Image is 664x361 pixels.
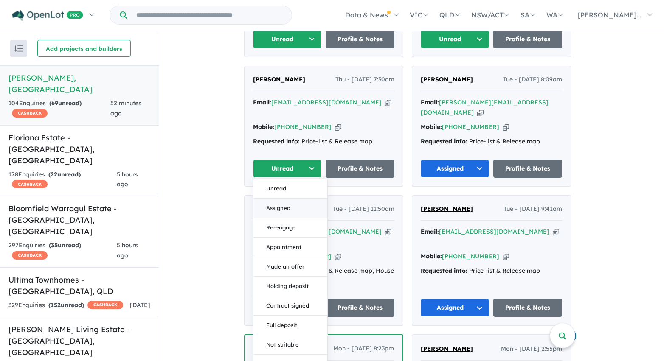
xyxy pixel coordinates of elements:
button: Re-engage [253,218,327,238]
button: Assigned [421,160,490,178]
a: [PERSON_NAME][EMAIL_ADDRESS][DOMAIN_NAME] [421,98,549,116]
div: 329 Enquir ies [8,300,123,311]
button: Made an offer [253,257,327,277]
div: 297 Enquir ies [8,241,117,261]
strong: Email: [253,98,271,106]
strong: Mobile: [253,123,274,131]
span: CASHBACK [12,109,48,118]
span: [PERSON_NAME] [421,345,473,353]
div: Price-list & Release map [253,137,394,147]
strong: Mobile: [421,252,442,260]
a: Profile & Notes [493,30,562,48]
a: [PHONE_NUMBER] [274,123,332,131]
button: Unread [253,179,327,199]
button: Copy [385,98,391,107]
button: Copy [335,123,341,132]
strong: Requested info: [253,137,300,145]
span: Tue - [DATE] 9:41am [504,204,562,214]
a: [PERSON_NAME] [421,75,473,85]
a: Profile & Notes [326,299,394,317]
a: [PHONE_NUMBER] [274,252,332,260]
a: [PHONE_NUMBER] [442,123,499,131]
button: Assigned [421,299,490,317]
a: [EMAIL_ADDRESS][DOMAIN_NAME] [439,228,549,235]
span: 52 minutes ago [110,99,141,117]
span: 69 [51,99,58,107]
strong: ( unread) [49,99,82,107]
span: Tue - [DATE] 8:09am [503,75,562,85]
a: Profile & Notes [326,160,394,178]
a: [PERSON_NAME] [421,204,473,214]
h5: Ultima Townhomes - [GEOGRAPHIC_DATA] , QLD [8,274,150,297]
button: Copy [553,227,559,236]
button: Not suitable [253,335,327,355]
strong: Requested info: [421,137,467,145]
button: Copy [335,252,341,261]
a: [PERSON_NAME] [253,75,305,85]
strong: ( unread) [49,241,81,249]
div: Price-list & Release map [421,137,562,147]
span: [PERSON_NAME]... [578,11,641,19]
span: Thu - [DATE] 7:30am [335,75,394,85]
span: 22 [51,171,57,178]
button: Holding deposit [253,277,327,296]
span: [DATE] [130,301,150,309]
img: Openlot PRO Logo White [12,10,83,21]
span: 5 hours ago [117,241,138,259]
a: Profile & Notes [493,299,562,317]
span: 5 hours ago [117,171,138,188]
button: Copy [385,227,391,236]
span: Mon - [DATE] 2:55pm [501,344,562,354]
button: Full deposit [253,316,327,335]
span: CASHBACK [87,301,123,309]
button: Copy [477,108,484,117]
button: Unread [421,30,490,48]
button: Assigned [253,199,327,218]
h5: [PERSON_NAME] , [GEOGRAPHIC_DATA] [8,72,150,95]
span: 35 [51,241,58,249]
img: sort.svg [14,45,23,52]
a: [EMAIL_ADDRESS][DOMAIN_NAME] [271,228,382,235]
strong: Requested info: [421,267,467,274]
span: [PERSON_NAME] [421,76,473,83]
strong: Email: [421,98,439,106]
a: Profile & Notes [326,30,394,48]
a: Profile & Notes [493,160,562,178]
strong: Mobile: [421,123,442,131]
button: Appointment [253,238,327,257]
span: CASHBACK [12,251,48,260]
span: 152 [51,301,61,309]
h5: Floriana Estate - [GEOGRAPHIC_DATA] , [GEOGRAPHIC_DATA] [8,132,150,166]
strong: ( unread) [48,301,84,309]
strong: ( unread) [48,171,81,178]
button: Copy [503,123,509,132]
button: Copy [503,252,509,261]
span: [PERSON_NAME] [421,205,473,213]
span: [PERSON_NAME] [253,76,305,83]
div: 178 Enquir ies [8,170,117,190]
a: [PHONE_NUMBER] [442,252,499,260]
div: 104 Enquir ies [8,98,110,119]
div: Price-list & Release map [421,266,562,276]
button: Unread [253,160,322,178]
input: Try estate name, suburb, builder or developer [129,6,290,24]
span: Mon - [DATE] 8:23pm [333,344,394,354]
span: Tue - [DATE] 11:50am [333,204,394,214]
button: Add projects and builders [37,40,131,57]
a: [PERSON_NAME] [421,344,473,354]
button: Contract signed [253,296,327,316]
span: CASHBACK [12,180,48,188]
a: [EMAIL_ADDRESS][DOMAIN_NAME] [271,98,382,106]
h5: [PERSON_NAME] Living Estate - [GEOGRAPHIC_DATA] , [GEOGRAPHIC_DATA] [8,324,150,358]
button: Unread [253,30,322,48]
h5: Bloomfield Warragul Estate - [GEOGRAPHIC_DATA] , [GEOGRAPHIC_DATA] [8,203,150,237]
strong: Email: [421,228,439,235]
